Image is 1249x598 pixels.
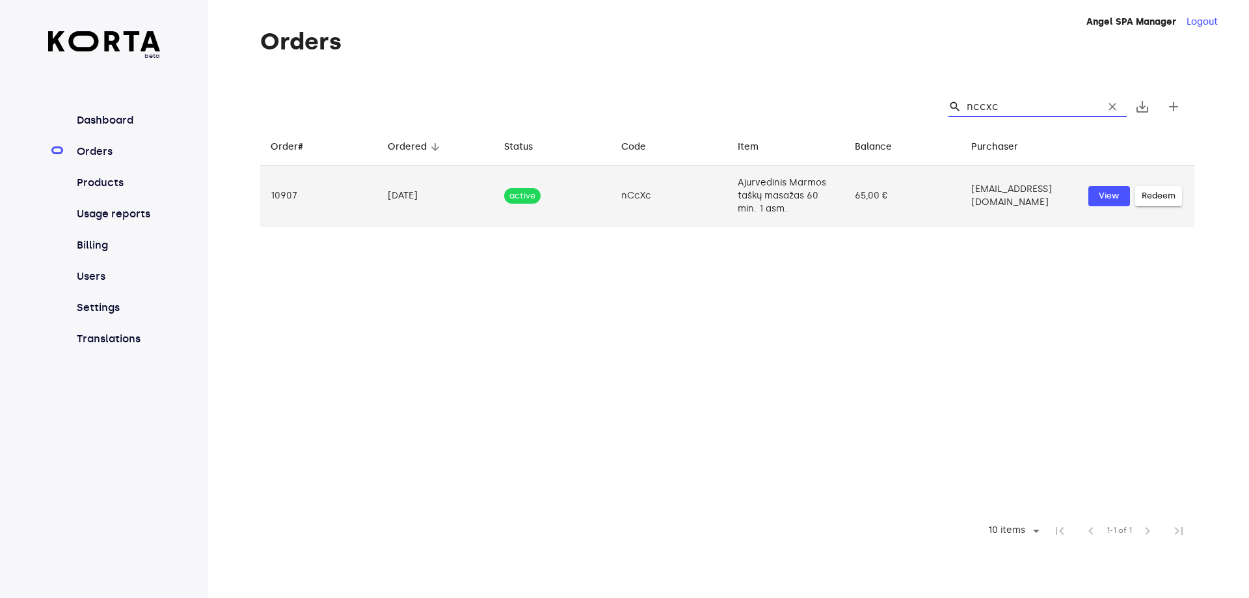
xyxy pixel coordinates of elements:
a: Translations [74,331,161,347]
a: Settings [74,300,161,316]
span: Last Page [1163,515,1194,547]
span: Previous Page [1075,515,1107,547]
td: [EMAIL_ADDRESS][DOMAIN_NAME] [961,166,1078,226]
div: Ordered [388,139,427,155]
span: Status [504,139,550,155]
a: Products [74,175,161,191]
span: Next Page [1132,515,1163,547]
div: Order# [271,139,303,155]
button: Create new gift card [1158,91,1189,122]
span: arrow_downward [429,141,441,153]
span: add [1166,99,1181,115]
span: Purchaser [971,139,1035,155]
button: Redeem [1135,186,1182,206]
span: beta [48,51,161,61]
div: Item [738,139,759,155]
span: clear [1106,100,1119,113]
span: First Page [1044,515,1075,547]
span: active [504,190,541,202]
button: View [1088,186,1130,206]
span: Redeem [1142,189,1175,204]
a: Orders [74,144,161,159]
div: Purchaser [971,139,1018,155]
span: View [1095,189,1123,204]
button: Logout [1187,16,1218,29]
a: Usage reports [74,206,161,222]
strong: Angel SPA Manager [1086,16,1176,27]
span: Ordered [388,139,444,155]
button: Export [1127,91,1158,122]
td: [DATE] [377,166,494,226]
span: Code [621,139,663,155]
div: 10 items [985,525,1028,536]
td: Ajurvedinis Marmos taškų masažas 60 min. 1 asm. [727,166,844,226]
span: Order# [271,139,320,155]
span: Balance [855,139,909,155]
a: beta [48,31,161,61]
div: Status [504,139,533,155]
a: Dashboard [74,113,161,128]
div: Balance [855,139,892,155]
span: 1-1 of 1 [1107,524,1132,537]
td: 65,00 € [844,166,961,226]
span: Search [948,100,961,113]
span: save_alt [1135,99,1150,115]
span: Item [738,139,775,155]
div: Code [621,139,646,155]
a: Billing [74,238,161,253]
a: Users [74,269,161,284]
input: Search [967,96,1093,117]
td: 10907 [260,166,377,226]
td: nCcXc [611,166,728,226]
img: Korta [48,31,161,51]
h1: Orders [260,29,1194,55]
button: Clear Search [1098,92,1127,121]
div: 10 items [980,521,1044,541]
